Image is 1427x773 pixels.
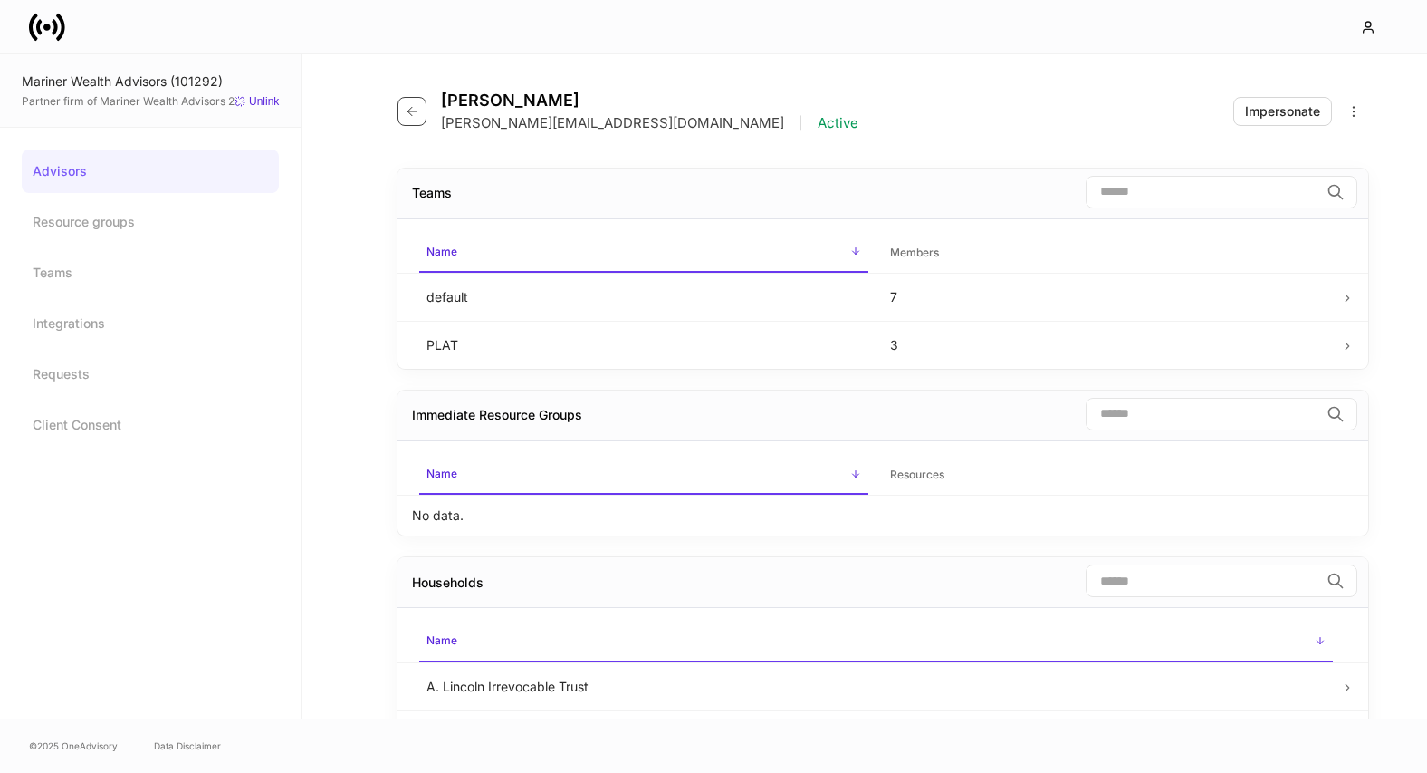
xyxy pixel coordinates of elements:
p: [PERSON_NAME][EMAIL_ADDRESS][DOMAIN_NAME] [441,114,784,132]
h6: Name [426,243,457,260]
h6: Name [426,465,457,482]
div: Immediate Resource Groups [412,406,582,424]
a: Data Disclaimer [154,739,221,753]
div: Impersonate [1245,102,1320,121]
span: Name [419,623,1333,662]
td: PLAT [412,321,876,369]
td: 3 [876,321,1340,369]
div: Households [412,574,484,592]
span: Members [883,235,1333,272]
h6: Members [890,244,939,261]
td: 7 [876,273,1340,321]
p: | [799,114,803,132]
span: Partner firm of [22,94,235,109]
a: Integrations [22,302,279,345]
p: Active [818,114,858,132]
span: Resources [883,457,1333,494]
a: Resource groups [22,200,279,244]
div: Mariner Wealth Advisors (101292) [22,72,279,91]
span: Name [419,456,869,495]
span: Name [419,234,869,273]
p: No data. [412,507,464,525]
td: A. Lincoln Irrevocable Trust [412,662,1340,710]
span: © 2025 OneAdvisory [29,739,118,753]
button: Unlink [235,95,279,109]
div: Teams [412,184,452,202]
a: Client Consent [22,403,279,447]
button: Impersonate [1233,97,1332,126]
h6: Name [426,632,457,649]
a: Teams [22,251,279,295]
td: [PERSON_NAME] & [PERSON_NAME] [412,710,1340,759]
h6: Resources [890,466,944,483]
h4: [PERSON_NAME] [441,91,858,111]
a: Advisors [22,150,279,193]
a: Requests [22,353,279,396]
a: Mariner Wealth Advisors 2 [100,94,235,108]
td: default [412,273,876,321]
